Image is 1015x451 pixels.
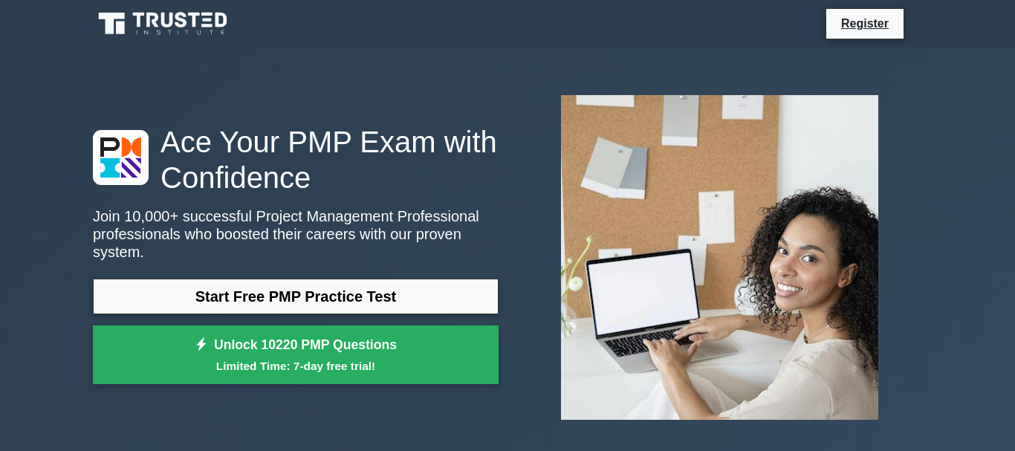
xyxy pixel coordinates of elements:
[832,14,898,33] a: Register
[111,357,480,374] small: Limited Time: 7-day free trial!
[93,325,499,385] a: Unlock 10220 PMP QuestionsLimited Time: 7-day free trial!
[93,124,499,195] h1: Ace Your PMP Exam with Confidence
[93,207,499,261] p: Join 10,000+ successful Project Management Professional professionals who boosted their careers w...
[93,279,499,314] a: Start Free PMP Practice Test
